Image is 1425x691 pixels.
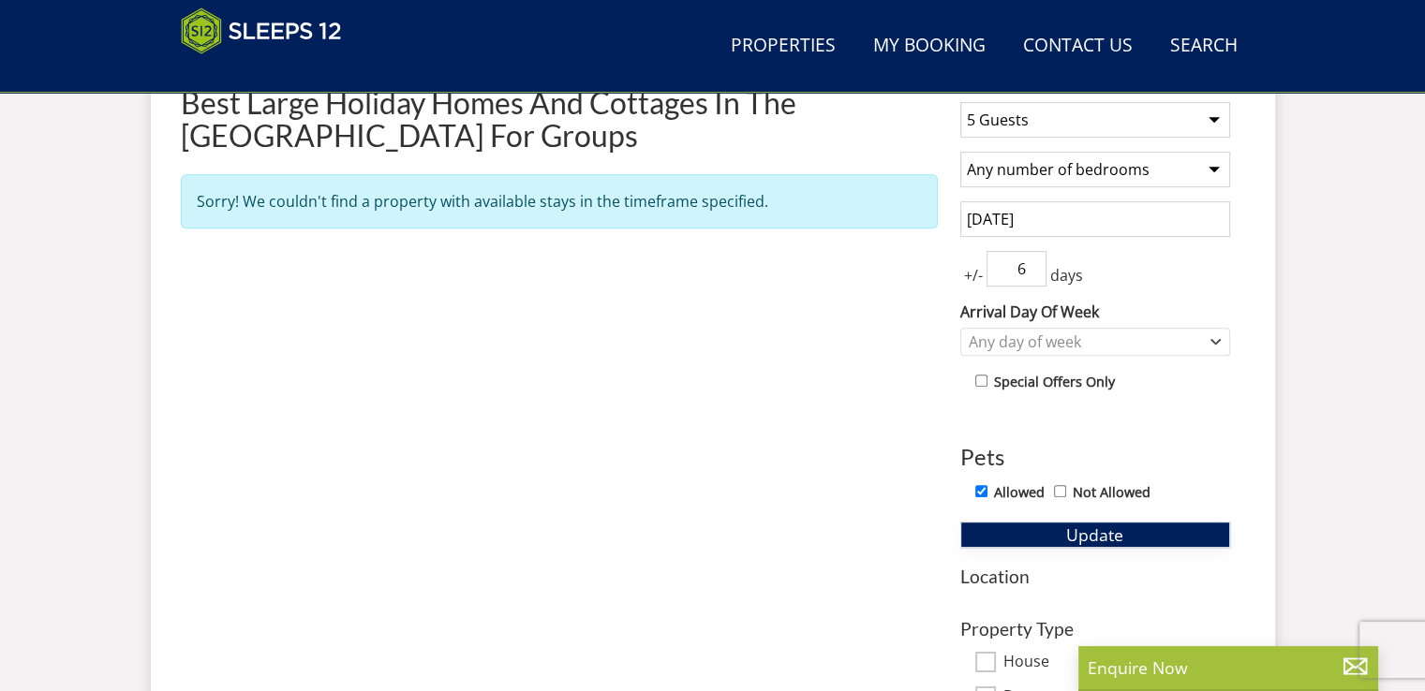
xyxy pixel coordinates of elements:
[181,86,938,152] h1: Best Large Holiday Homes And Cottages In The [GEOGRAPHIC_DATA] For Groups
[960,328,1230,356] div: Combobox
[171,66,368,81] iframe: Customer reviews powered by Trustpilot
[960,201,1230,237] input: Arrival Date
[1046,264,1087,287] span: days
[960,445,1230,469] h3: Pets
[866,25,993,67] a: My Booking
[1016,25,1140,67] a: Contact Us
[1073,482,1150,503] label: Not Allowed
[960,264,987,287] span: +/-
[964,331,1207,352] div: Any day of week
[960,301,1230,323] label: Arrival Day Of Week
[960,522,1230,548] button: Update
[181,174,938,228] div: Sorry! We couldn't find a property with available stays in the timeframe specified.
[1163,25,1245,67] a: Search
[960,566,1230,586] h3: Location
[960,619,1230,639] h3: Property Type
[994,482,1045,503] label: Allowed
[181,7,342,54] img: Sleeps 12
[1066,523,1123,546] span: Update
[1088,655,1369,680] p: Enquire Now
[1003,653,1230,673] label: House
[723,25,843,67] a: Properties
[994,372,1115,392] label: Special Offers Only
